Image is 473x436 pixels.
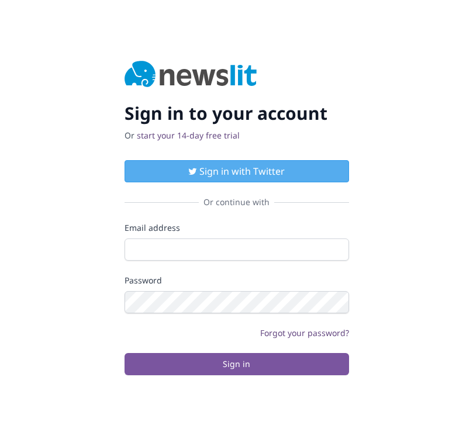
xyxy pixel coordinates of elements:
[199,196,274,208] span: Or continue with
[125,353,349,375] button: Sign in
[137,130,240,141] a: start your 14-day free trial
[125,61,257,89] img: Newslit
[125,160,349,182] button: Sign in with Twitter
[125,222,349,234] label: Email address
[260,327,349,338] a: Forgot your password?
[125,130,349,141] p: Or
[125,103,349,124] h2: Sign in to your account
[125,275,349,286] label: Password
